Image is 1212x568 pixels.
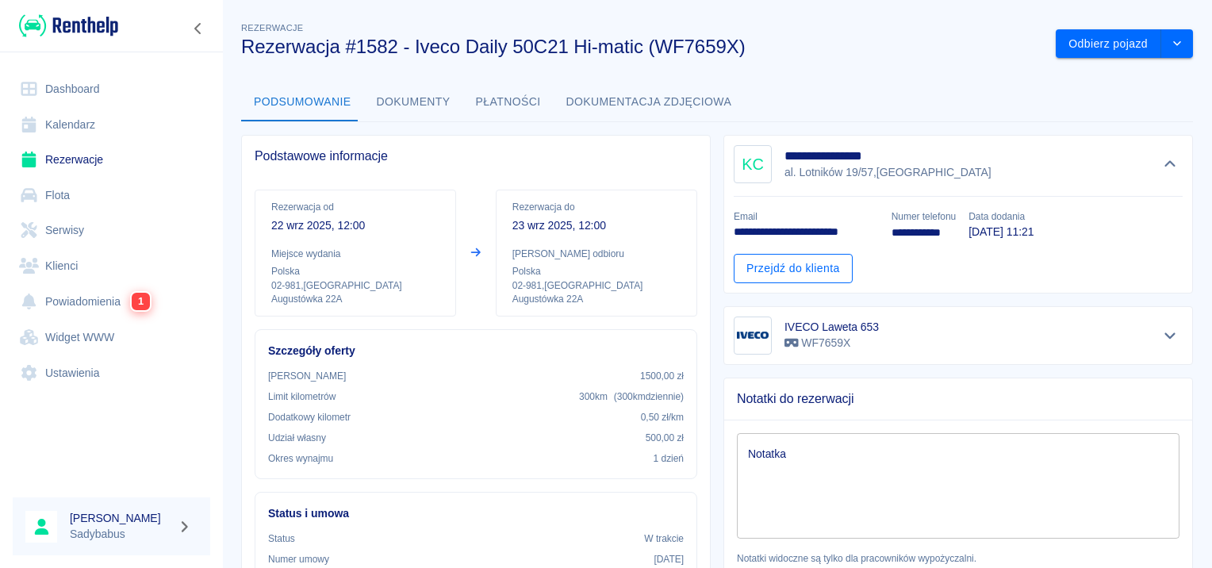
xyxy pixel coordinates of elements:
[132,292,151,310] span: 1
[1157,324,1183,347] button: Pokaż szczegóły
[268,369,346,383] p: [PERSON_NAME]
[734,254,853,283] a: Przejdź do klienta
[512,293,681,306] p: Augustówka 22A
[737,551,1179,566] p: Notatki widoczne są tylko dla pracowników wypożyczalni.
[268,410,351,424] p: Dodatkowy kilometr
[734,209,879,224] p: Email
[463,83,554,121] button: Płatności
[268,532,295,546] p: Status
[737,320,769,351] img: Image
[1056,29,1161,59] button: Odbierz pojazd
[1161,29,1193,59] button: drop-down
[268,552,329,566] p: Numer umowy
[784,319,879,335] h6: IVECO Laweta 653
[734,145,772,183] div: KC
[737,391,1179,407] span: Notatki do rezerwacji
[13,142,210,178] a: Rezerwacje
[70,510,171,526] h6: [PERSON_NAME]
[1157,153,1183,175] button: Ukryj szczegóły
[512,247,681,261] p: [PERSON_NAME] odbioru
[654,552,684,566] p: [DATE]
[892,209,956,224] p: Numer telefonu
[271,293,439,306] p: Augustówka 22A
[268,431,326,445] p: Udział własny
[512,200,681,214] p: Rezerwacja do
[241,36,1043,58] h3: Rezerwacja #1582 - Iveco Daily 50C21 Hi-matic (WF7659X)
[654,451,684,466] p: 1 dzień
[186,18,210,39] button: Zwiń nawigację
[268,505,684,522] h6: Status i umowa
[271,247,439,261] p: Miejsce wydania
[968,209,1034,224] p: Data dodania
[512,264,681,278] p: Polska
[70,526,171,543] p: Sadybabus
[784,335,879,351] p: WF7659X
[271,264,439,278] p: Polska
[268,390,336,404] p: Limit kilometrów
[13,320,210,355] a: Widget WWW
[255,148,697,164] span: Podstawowe informacje
[13,13,118,39] a: Renthelp logo
[784,164,991,181] p: al. Lotników 19/57 , [GEOGRAPHIC_DATA]
[13,355,210,391] a: Ustawienia
[13,107,210,143] a: Kalendarz
[13,248,210,284] a: Klienci
[512,278,681,293] p: 02-981 , [GEOGRAPHIC_DATA]
[614,391,684,402] span: ( 300 km dziennie )
[579,390,684,404] p: 300 km
[640,369,684,383] p: 1500,00 zł
[271,200,439,214] p: Rezerwacja od
[241,83,364,121] button: Podsumowanie
[641,410,684,424] p: 0,50 zł /km
[364,83,463,121] button: Dokumenty
[271,217,439,234] p: 22 wrz 2025, 12:00
[13,71,210,107] a: Dashboard
[968,224,1034,240] p: [DATE] 11:21
[271,278,439,293] p: 02-981 , [GEOGRAPHIC_DATA]
[13,178,210,213] a: Flota
[13,213,210,248] a: Serwisy
[13,283,210,320] a: Powiadomienia1
[646,431,684,445] p: 500,00 zł
[241,23,303,33] span: Rezerwacje
[512,217,681,234] p: 23 wrz 2025, 12:00
[19,13,118,39] img: Renthelp logo
[554,83,745,121] button: Dokumentacja zdjęciowa
[268,451,333,466] p: Okres wynajmu
[268,343,684,359] h6: Szczegóły oferty
[644,532,684,546] p: W trakcie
